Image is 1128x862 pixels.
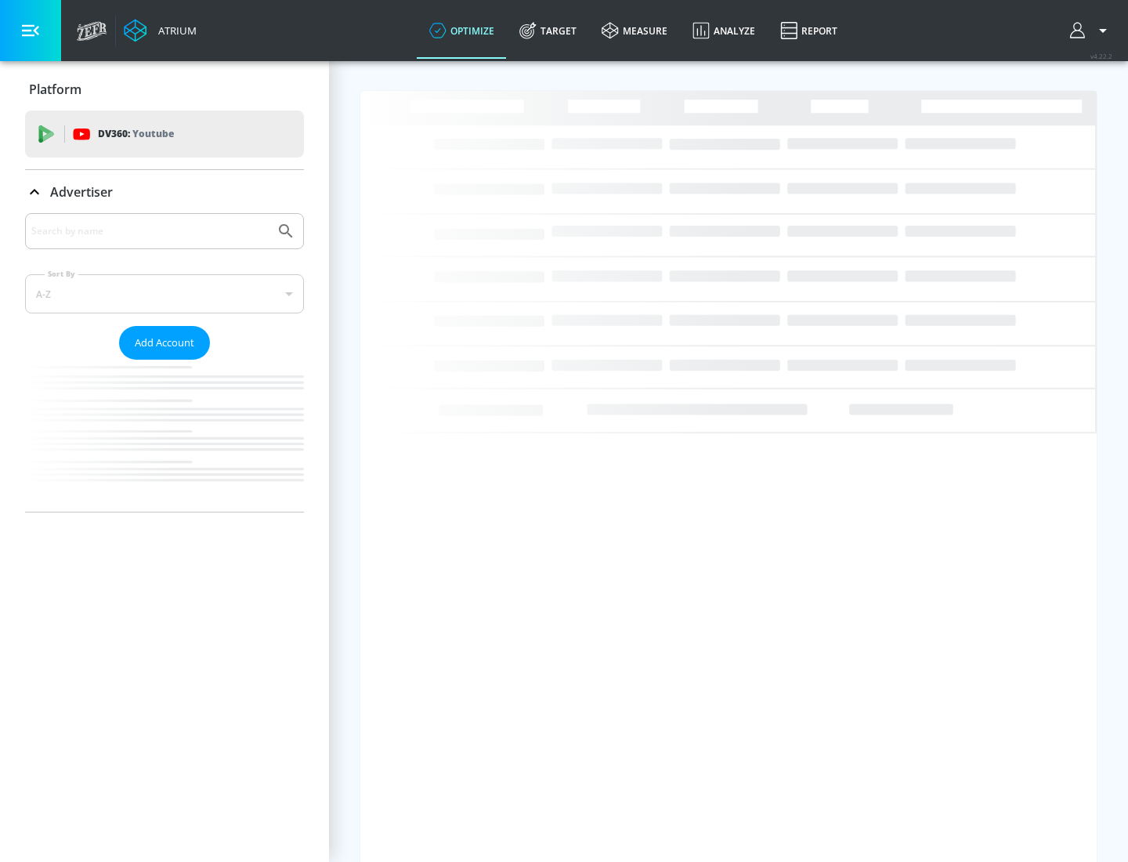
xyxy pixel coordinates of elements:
[45,269,78,279] label: Sort By
[132,125,174,142] p: Youtube
[417,2,507,59] a: optimize
[25,360,304,512] nav: list of Advertiser
[50,183,113,201] p: Advertiser
[768,2,850,59] a: Report
[25,110,304,158] div: DV360: Youtube
[152,24,197,38] div: Atrium
[25,170,304,214] div: Advertiser
[25,67,304,111] div: Platform
[124,19,197,42] a: Atrium
[119,326,210,360] button: Add Account
[680,2,768,59] a: Analyze
[507,2,589,59] a: Target
[31,221,269,241] input: Search by name
[135,334,194,352] span: Add Account
[25,274,304,313] div: A-Z
[29,81,81,98] p: Platform
[25,213,304,512] div: Advertiser
[98,125,174,143] p: DV360:
[589,2,680,59] a: measure
[1090,52,1112,60] span: v 4.22.2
